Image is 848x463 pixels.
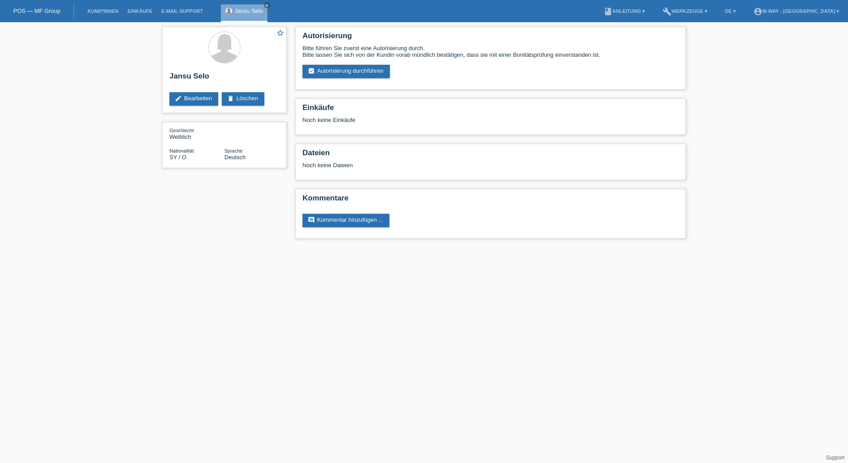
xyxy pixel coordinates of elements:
h2: Einkäufe [302,103,679,117]
i: build [663,7,671,16]
span: Sprache [224,148,243,153]
a: close [264,2,270,8]
a: star_border [276,29,284,38]
h2: Autorisierung [302,31,679,45]
i: assignment_turned_in [308,67,315,75]
h2: Dateien [302,149,679,162]
a: buildWerkzeuge ▾ [658,8,712,14]
i: book [604,7,612,16]
a: POS — MF Group [13,8,60,14]
a: editBearbeiten [169,92,218,106]
i: close [265,3,269,8]
h2: Jansu Selo [169,72,279,85]
div: Noch keine Einkäufe [302,117,679,130]
a: Support [826,455,844,461]
a: deleteLöschen [222,92,264,106]
i: edit [175,95,182,102]
div: Bitte führen Sie zuerst eine Autorisierung durch. Bitte lassen Sie sich von der Kundin vorab münd... [302,45,679,58]
i: account_circle [754,7,762,16]
i: star_border [276,29,284,37]
i: comment [308,216,315,224]
a: E-Mail Support [157,8,208,14]
a: DE ▾ [721,8,740,14]
div: Noch keine Dateien [302,162,573,169]
a: Kund*innen [83,8,123,14]
a: Einkäufe [123,8,157,14]
a: assignment_turned_inAutorisierung durchführen [302,65,390,78]
span: Nationalität [169,148,194,153]
a: bookAnleitung ▾ [599,8,649,14]
h2: Kommentare [302,194,679,207]
i: delete [227,95,234,102]
a: Jansu Selo [235,8,263,14]
div: Weiblich [169,127,224,140]
span: Syrien / O / 23.01.2018 [169,154,186,161]
a: account_circlem-way - [GEOGRAPHIC_DATA] ▾ [749,8,844,14]
span: Deutsch [224,154,246,161]
a: commentKommentar hinzufügen ... [302,214,389,227]
span: Geschlecht [169,128,194,133]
